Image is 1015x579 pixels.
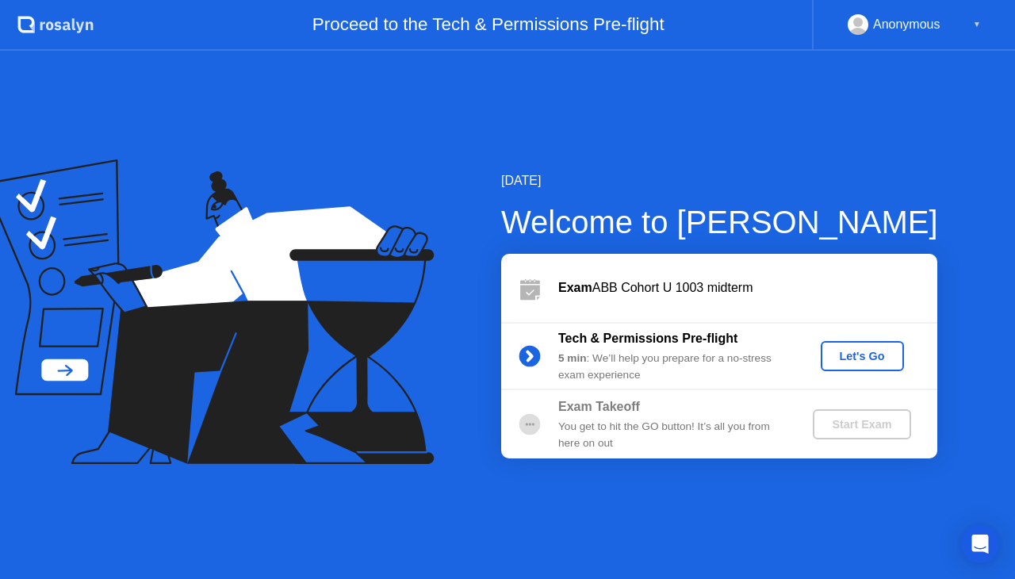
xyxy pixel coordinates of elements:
[961,525,999,563] div: Open Intercom Messenger
[558,352,587,364] b: 5 min
[813,409,910,439] button: Start Exam
[558,332,737,345] b: Tech & Permissions Pre-flight
[819,418,904,431] div: Start Exam
[558,400,640,413] b: Exam Takeoff
[558,281,592,294] b: Exam
[973,14,981,35] div: ▼
[821,341,904,371] button: Let's Go
[501,198,938,246] div: Welcome to [PERSON_NAME]
[873,14,940,35] div: Anonymous
[558,351,787,383] div: : We’ll help you prepare for a no-stress exam experience
[558,419,787,451] div: You get to hit the GO button! It’s all you from here on out
[501,171,938,190] div: [DATE]
[558,278,937,297] div: ABB Cohort U 1003 midterm
[827,350,898,362] div: Let's Go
